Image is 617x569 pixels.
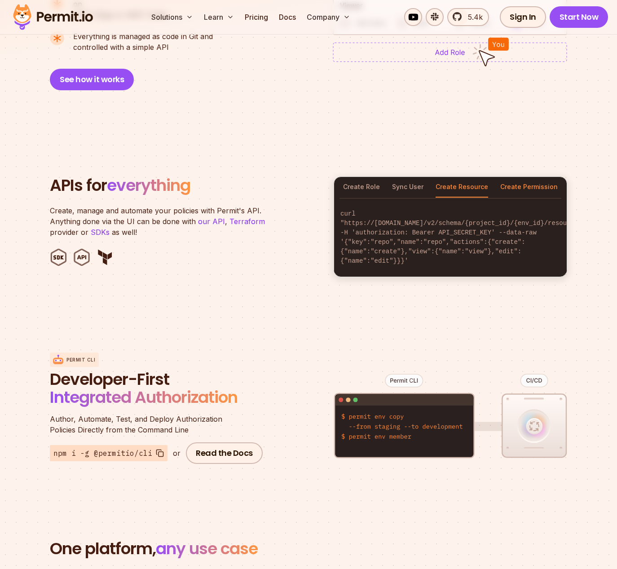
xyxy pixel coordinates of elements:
a: our API [198,217,225,226]
p: controlled with a simple API [73,31,213,53]
button: Create Resource [436,177,488,198]
span: Developer-First [50,371,265,388]
h2: APIs for [50,176,323,194]
span: Everything is managed as code in Git and [73,31,213,42]
a: 5.4k [447,8,489,26]
span: any use case [156,537,258,560]
span: 5.4k [463,12,483,22]
code: curl "https://[DOMAIN_NAME]/v2/schema/{project_id}/{env_id}/resources" -H 'authorization: Bearer ... [334,202,567,273]
p: Policies Directly from the Command Line [50,414,265,435]
p: Create, manage and automate your policies with Permit's API. Anything done via the UI can be done... [50,205,274,238]
a: Start Now [550,6,608,28]
button: Solutions [148,8,197,26]
a: SDKs [91,228,110,237]
img: Permit logo [9,2,97,32]
a: Read the Docs [186,442,263,464]
button: Create Permission [500,177,558,198]
button: See how it works [50,69,134,90]
button: npm i -g @permitio/cli [50,445,167,461]
div: or [173,448,181,459]
span: everything [107,174,190,197]
span: Author, Automate, Test, and Deploy Authorization [50,414,265,424]
button: Company [303,8,354,26]
button: Create Role [343,177,380,198]
a: Sign In [500,6,546,28]
p: Permit CLI [66,357,95,363]
span: npm i -g @permitio/cli [53,448,152,459]
a: Docs [275,8,300,26]
span: Integrated Authorization [50,386,238,409]
button: Learn [200,8,238,26]
a: Terraform [229,217,265,226]
button: Sync User [392,177,423,198]
h2: One platform, [50,540,567,558]
a: Pricing [241,8,272,26]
